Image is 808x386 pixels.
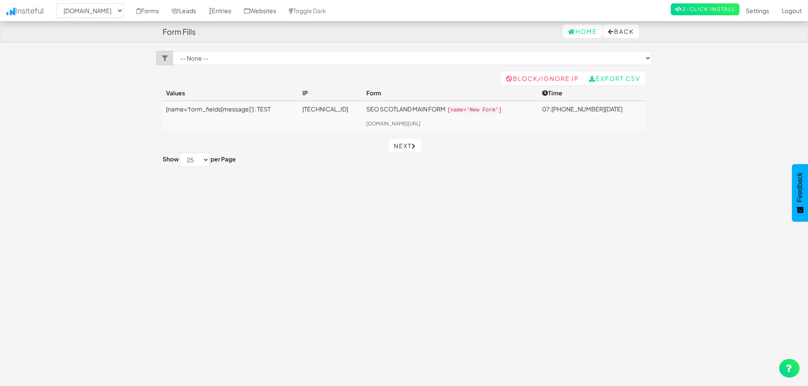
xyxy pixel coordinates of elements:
[163,85,299,101] th: Values
[363,85,539,101] th: Form
[584,72,645,85] a: Export CSV
[366,120,421,127] a: [DOMAIN_NAME][URL]
[389,139,421,153] a: Next
[792,164,808,222] button: Feedback - Show survey
[302,105,348,113] a: [TECHNICAL_ID]
[796,172,804,202] span: Feedback
[501,72,584,85] a: Block/Ignore IP
[603,25,639,38] button: Back
[539,85,645,101] th: Time
[163,28,196,36] h4: Form Fills
[163,101,299,131] td: [name='form_fields[message]'] : TEST
[6,8,15,15] img: icon.png
[210,155,236,163] label: per Page
[446,106,503,114] code: [name='New Form']
[163,155,179,163] label: Show
[563,25,602,38] a: Home
[671,3,739,15] a: 2-Click Install
[366,105,535,114] p: SEO SCOTLAND MAIN FORM
[539,101,645,131] td: 07:[PHONE_NUMBER][DATE]
[299,85,363,101] th: IP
